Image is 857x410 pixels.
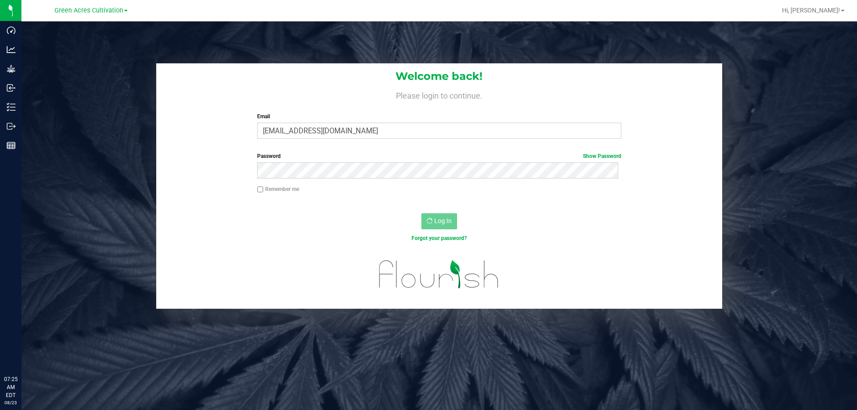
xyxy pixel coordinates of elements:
[4,375,17,399] p: 07:25 AM EDT
[54,7,123,14] span: Green Acres Cultivation
[421,213,457,229] button: Log In
[368,252,510,297] img: flourish_logo.svg
[257,112,621,120] label: Email
[7,122,16,131] inline-svg: Outbound
[434,217,452,224] span: Log In
[583,153,621,159] a: Show Password
[257,186,263,193] input: Remember me
[782,7,840,14] span: Hi, [PERSON_NAME]!
[7,26,16,35] inline-svg: Dashboard
[257,153,281,159] span: Password
[7,64,16,73] inline-svg: Grow
[156,70,722,82] h1: Welcome back!
[7,103,16,112] inline-svg: Inventory
[412,235,467,241] a: Forgot your password?
[156,89,722,100] h4: Please login to continue.
[7,83,16,92] inline-svg: Inbound
[257,185,299,193] label: Remember me
[4,399,17,406] p: 08/23
[7,45,16,54] inline-svg: Analytics
[7,141,16,150] inline-svg: Reports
